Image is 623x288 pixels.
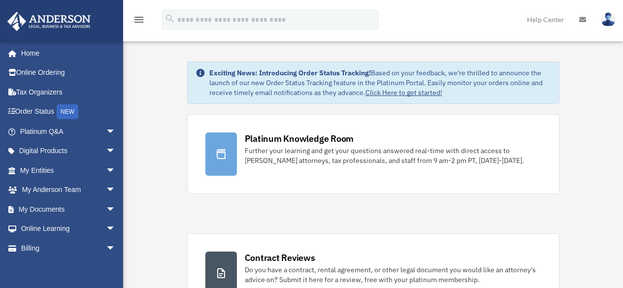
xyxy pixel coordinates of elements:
[106,180,126,200] span: arrow_drop_down
[7,63,131,83] a: Online Ordering
[187,114,559,194] a: Platinum Knowledge Room Further your learning and get your questions answered real-time with dire...
[106,199,126,220] span: arrow_drop_down
[133,14,145,26] i: menu
[7,102,131,122] a: Order StatusNEW
[7,219,131,239] a: Online Learningarrow_drop_down
[133,17,145,26] a: menu
[245,146,541,165] div: Further your learning and get your questions answered real-time with direct access to [PERSON_NAM...
[4,12,94,31] img: Anderson Advisors Platinum Portal
[106,160,126,181] span: arrow_drop_down
[7,180,131,200] a: My Anderson Teamarrow_drop_down
[245,265,541,285] div: Do you have a contract, rental agreement, or other legal document you would like an attorney's ad...
[245,132,354,145] div: Platinum Knowledge Room
[106,238,126,258] span: arrow_drop_down
[106,219,126,239] span: arrow_drop_down
[57,104,78,119] div: NEW
[7,199,131,219] a: My Documentsarrow_drop_down
[164,13,175,24] i: search
[209,68,371,77] strong: Exciting News: Introducing Order Status Tracking!
[7,238,131,258] a: Billingarrow_drop_down
[7,122,131,141] a: Platinum Q&Aarrow_drop_down
[245,252,315,264] div: Contract Reviews
[7,141,131,161] a: Digital Productsarrow_drop_down
[209,68,551,97] div: Based on your feedback, we're thrilled to announce the launch of our new Order Status Tracking fe...
[601,12,616,27] img: User Pic
[7,82,131,102] a: Tax Organizers
[106,122,126,142] span: arrow_drop_down
[106,141,126,161] span: arrow_drop_down
[7,160,131,180] a: My Entitiesarrow_drop_down
[7,43,126,63] a: Home
[365,88,442,97] a: Click Here to get started!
